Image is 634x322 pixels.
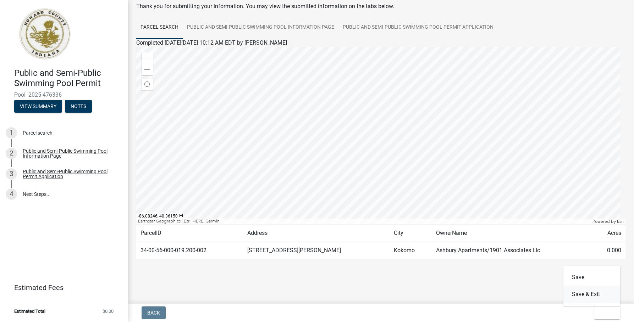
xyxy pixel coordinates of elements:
div: 2 [6,148,17,159]
div: Powered by [591,219,625,224]
div: 4 [6,188,17,200]
h4: Public and Semi-Public Swimming Pool Permit [14,68,122,89]
td: Kokomo [390,242,432,259]
div: Zoom out [142,64,153,75]
wm-modal-confirm: Notes [65,104,92,109]
span: $0.00 [103,309,114,313]
div: Find my location [142,79,153,90]
a: Estimated Fees [6,281,116,295]
span: Estimated Total [14,309,45,313]
button: Back [142,306,166,319]
button: Exit [594,306,620,319]
div: Earthstar Geographics | Esri, HERE, Garmin [136,219,591,224]
td: [STREET_ADDRESS][PERSON_NAME] [243,242,390,259]
div: Parcel search [23,130,53,135]
wm-modal-confirm: Summary [14,104,62,109]
button: Notes [65,100,92,113]
div: Public and Semi-Public Swimming Pool Permit Application [23,169,116,179]
button: Save [563,269,620,286]
span: Back [147,310,160,316]
img: Howard County, Indiana [14,7,75,61]
td: 0.000 [593,242,625,259]
span: Pool -2025-476336 [14,91,114,98]
button: View Summary [14,100,62,113]
td: ParcelID [136,225,243,242]
div: Thank you for submitting your information. You may view the submitted information on the tabs below. [136,2,625,11]
a: Public and Semi-Public Swimming Pool Information Page [183,16,338,39]
span: Completed [DATE][DATE] 10:12 AM EDT by [PERSON_NAME] [136,39,287,46]
div: Exit [563,266,620,306]
td: Acres [593,225,625,242]
a: Esri [617,219,624,224]
div: Public and Semi-Public Swimming Pool Information Page [23,148,116,158]
div: 1 [6,127,17,139]
td: Address [243,225,390,242]
td: 34-00-56-000-019.200-002 [136,242,243,259]
td: Ashbury Apartments/1901 Associates Llc [432,242,593,259]
button: Save & Exit [563,286,620,303]
div: Zoom in [142,52,153,64]
div: 3 [6,168,17,180]
a: Public and Semi-Public Swimming Pool Permit Application [338,16,498,39]
span: Exit [600,310,610,316]
a: Parcel search [136,16,183,39]
td: City [390,225,432,242]
td: OwnerName [432,225,593,242]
